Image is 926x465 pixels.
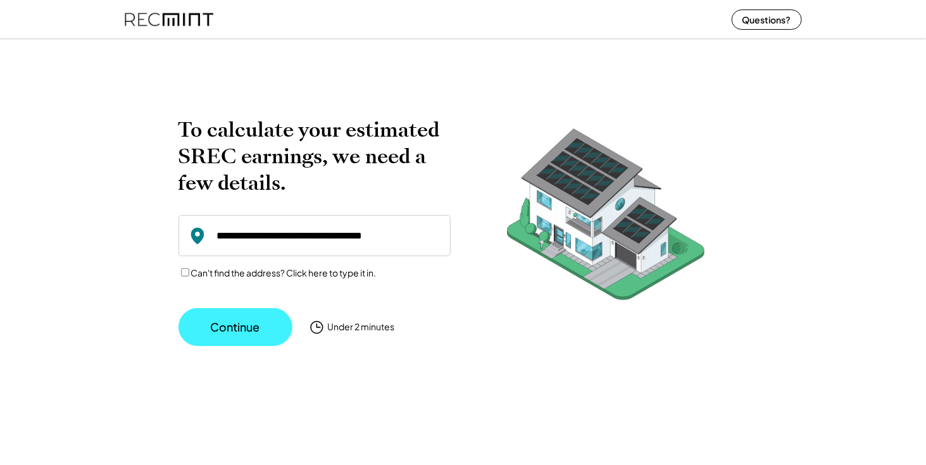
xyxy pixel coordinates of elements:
h2: To calculate your estimated SREC earnings, we need a few details. [178,116,451,196]
img: RecMintArtboard%207.png [482,116,729,319]
label: Can't find the address? Click here to type it in. [191,267,377,278]
button: Questions? [732,9,802,30]
img: recmint-logotype%403x%20%281%29.jpeg [125,3,213,36]
button: Continue [178,308,292,346]
div: Under 2 minutes [328,321,395,333]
